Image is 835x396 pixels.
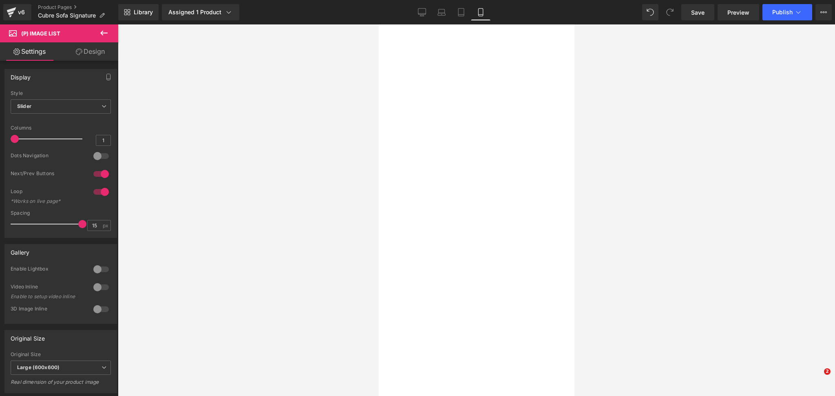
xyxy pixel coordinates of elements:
[3,4,31,20] a: v6
[432,4,451,20] a: Laptop
[11,125,111,131] div: Columns
[118,4,159,20] a: New Library
[11,306,85,314] div: 3D Image Inline
[815,4,832,20] button: More
[727,8,749,17] span: Preview
[11,188,85,197] div: Loop
[134,9,153,16] span: Library
[17,103,31,109] b: Slider
[662,4,678,20] button: Redo
[11,170,85,179] div: Next/Prev Buttons
[61,42,120,61] a: Design
[11,294,84,299] div: Enable to setup video inline
[11,379,111,391] div: Real dimension of your product image
[38,12,96,19] span: Cubre Sofa Signature
[168,8,233,16] div: Assigned 1 Product
[412,4,432,20] a: Desktop
[691,8,705,17] span: Save
[11,69,31,81] div: Display
[11,152,85,161] div: Dots Navigation
[16,7,27,18] div: v6
[38,4,118,11] a: Product Pages
[772,9,793,15] span: Publish
[11,266,85,274] div: Enable Lightbox
[21,30,60,37] span: (P) Image List
[807,368,827,388] iframe: Intercom live chat
[11,330,45,342] div: Original Size
[11,90,111,96] div: Style
[11,244,29,256] div: Gallery
[11,352,111,357] div: Original Size
[718,4,759,20] a: Preview
[451,4,471,20] a: Tablet
[642,4,658,20] button: Undo
[824,368,831,375] span: 2
[103,223,110,228] span: px
[17,364,60,370] b: Large (600x600)
[11,284,85,292] div: Video Inline
[11,210,111,216] div: Spacing
[11,198,84,204] div: *Works on live page*
[762,4,812,20] button: Publish
[471,4,490,20] a: Mobile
